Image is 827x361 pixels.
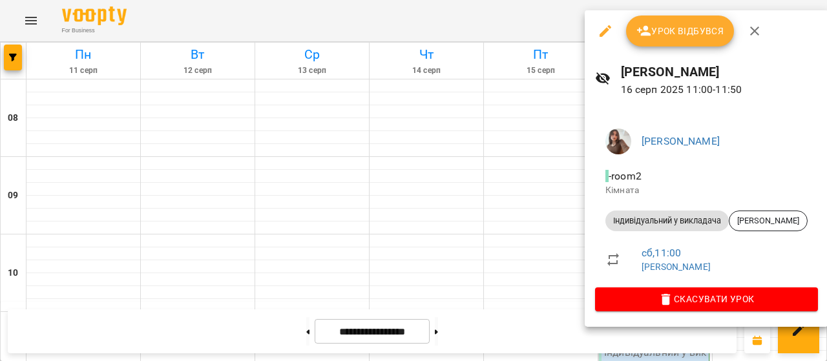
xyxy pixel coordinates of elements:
[642,262,711,272] a: [PERSON_NAME]
[642,247,681,259] a: сб , 11:00
[621,82,818,98] p: 16 серп 2025 11:00 - 11:50
[605,129,631,154] img: e785d2f60518c4d79e432088573c6b51.jpg
[595,287,818,311] button: Скасувати Урок
[642,135,720,147] a: [PERSON_NAME]
[605,291,808,307] span: Скасувати Урок
[729,215,807,227] span: [PERSON_NAME]
[605,184,808,197] p: Кімната
[605,170,644,182] span: - room2
[626,15,735,46] button: Урок відбувся
[636,23,724,39] span: Урок відбувся
[729,211,808,231] div: [PERSON_NAME]
[605,215,729,227] span: Індивідуальний у викладача
[621,62,818,82] h6: [PERSON_NAME]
